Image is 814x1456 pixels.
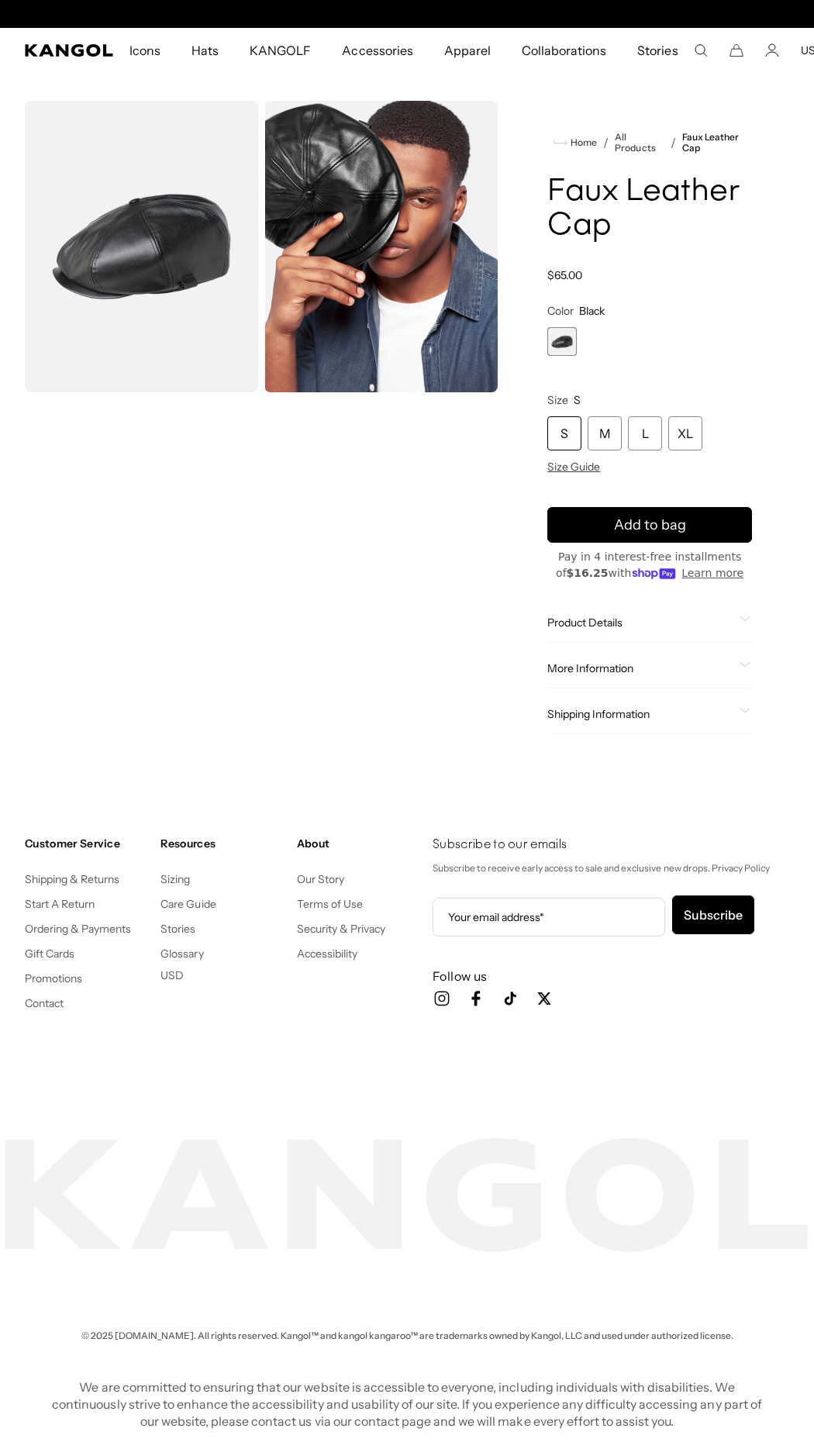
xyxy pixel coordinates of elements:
[574,393,581,407] span: S
[597,133,609,152] li: /
[297,837,420,850] h4: About
[25,922,132,936] a: Ordering & Payments
[247,8,567,20] slideshow-component: Announcement bar
[547,393,568,407] span: Size
[247,8,567,20] div: 1 of 2
[297,922,386,936] a: Security & Privacy
[297,947,357,961] a: Accessibility
[297,897,363,911] a: Terms of Use
[191,28,219,73] span: Hats
[129,28,160,73] span: Icons
[579,304,605,318] span: Black
[672,895,754,934] button: Subscribe
[160,947,203,961] a: Glossary
[234,28,326,73] a: KANGOLF
[547,132,752,154] nav: breadcrumbs
[114,28,176,73] a: Icons
[176,28,234,73] a: Hats
[522,28,606,73] span: Collaborations
[433,837,789,854] h4: Subscribe to our emails
[433,968,789,985] h3: Follow us
[25,947,74,961] a: Gift Cards
[429,28,506,73] a: Apparel
[297,872,344,886] a: Our Story
[160,872,190,886] a: Sizing
[547,616,733,630] span: Product Details
[547,304,574,318] span: Color
[547,416,581,450] div: S
[47,1378,767,1430] p: We are committed to ensuring that our website is accessible to everyone, including individuals wi...
[25,44,114,57] a: Kangol
[588,416,622,450] div: M
[547,268,582,282] span: $65.00
[664,133,676,152] li: /
[682,132,752,154] a: Faux Leather Cap
[547,460,600,474] span: Size Guide
[250,28,311,73] span: KANGOLF
[25,897,95,911] a: Start A Return
[567,137,597,148] span: Home
[547,327,576,356] label: Black
[615,132,664,154] a: All Products
[637,28,678,73] span: Stories
[160,922,195,936] a: Stories
[694,43,708,57] summary: Search here
[433,860,789,877] p: Subscribe to receive early access to sale and exclusive new drops. Privacy Policy
[547,175,752,243] h1: Faux Leather Cap
[628,416,662,450] div: L
[729,43,743,57] button: Cart
[247,8,567,20] div: Announcement
[444,28,491,73] span: Apparel
[547,707,733,721] span: Shipping Information
[547,507,752,543] button: Add to bag
[160,897,216,911] a: Care Guide
[25,101,258,392] img: color-black
[25,872,120,886] a: Shipping & Returns
[547,327,576,356] div: 1 of 1
[326,28,428,73] a: Accessories
[622,28,693,73] a: Stories
[506,28,622,73] a: Collaborations
[765,43,779,57] a: Account
[25,996,64,1010] a: Contact
[264,101,498,392] img: color-black
[554,136,597,150] a: Home
[160,968,184,982] button: USD
[668,416,702,450] div: XL
[547,661,733,675] span: More Information
[25,971,82,985] a: Promotions
[614,515,686,536] span: Add to bag
[25,837,148,850] h4: Customer Service
[25,101,498,392] product-gallery: Gallery Viewer
[342,28,412,73] span: Accessories
[160,837,284,850] h4: Resources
